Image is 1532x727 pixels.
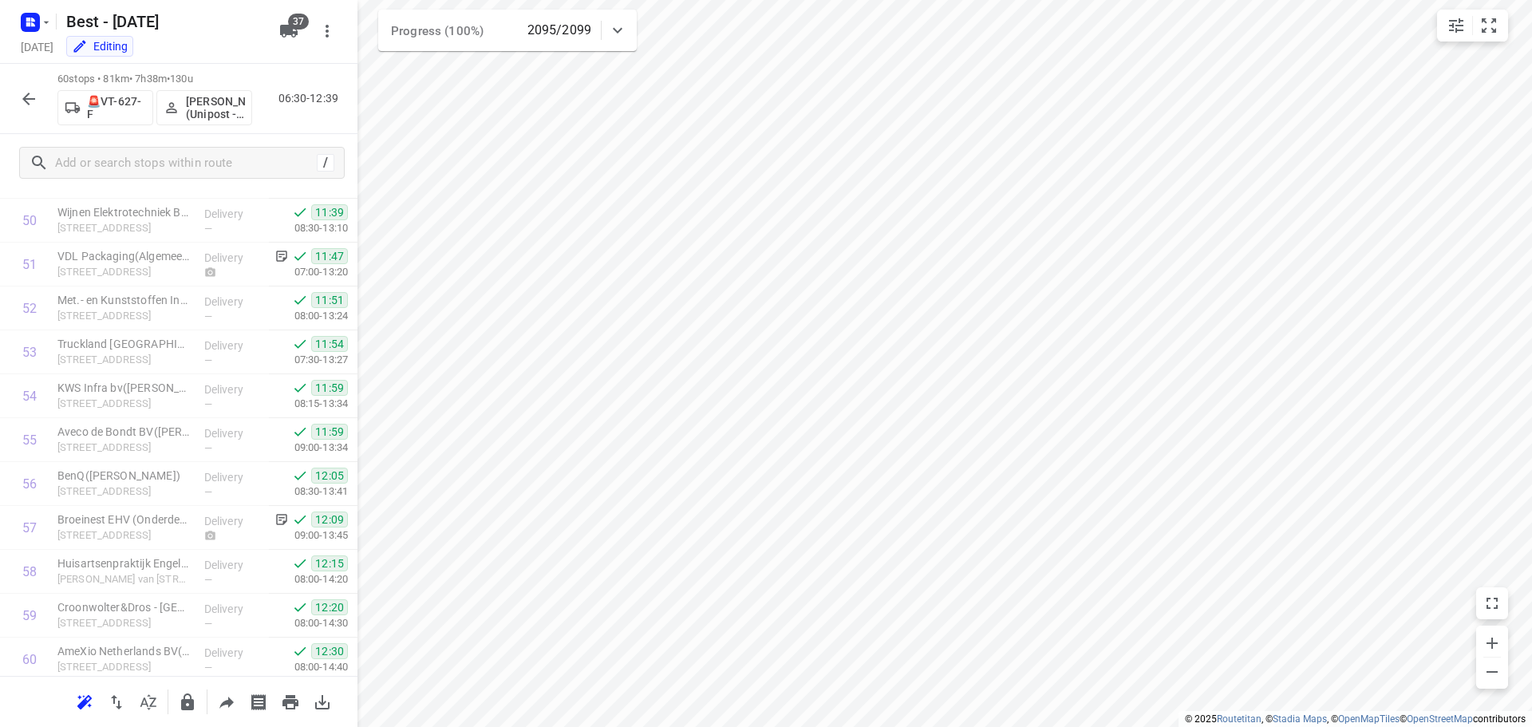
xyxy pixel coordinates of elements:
svg: Done [292,424,308,440]
h5: Rename [60,9,267,34]
span: • [167,73,170,85]
span: 11:39 [311,204,348,220]
span: 130u [170,73,193,85]
span: — [204,398,212,410]
a: Stadia Maps [1273,713,1327,725]
p: Maria van Bourgondiëlaan 14, Eindhoven [57,571,191,587]
p: Croonwolter&Dros - Eindhoven(Aafke Kaldenbach-Grotegoed) [57,599,191,615]
p: 07:30-13:27 [269,352,348,368]
svg: Done [292,380,308,396]
h5: Project date [14,38,60,56]
input: Add or search stops within route [55,151,317,176]
p: Delivery [204,425,263,441]
button: 37 [273,15,305,47]
span: 37 [288,14,309,30]
button: 🚨VT-627-F [57,90,153,125]
a: Routetitan [1217,713,1262,725]
div: 53 [22,345,37,360]
svg: Done [292,643,308,659]
svg: Done [292,599,308,615]
div: Progress (100%)2095/2099 [378,10,637,51]
p: Delivery [204,601,263,617]
span: 11:59 [311,424,348,440]
div: 50 [22,213,37,228]
span: 12:20 [311,599,348,615]
span: — [204,310,212,322]
div: 51 [22,257,37,272]
div: 56 [22,476,37,492]
p: KWS Infra bv(Marijke Menge) [57,380,191,396]
p: 08:00-14:20 [269,571,348,587]
p: Delivery [204,250,263,266]
p: 2095/2099 [527,21,591,40]
p: Rachel Kluijtmans (Unipost - Best- ZZP) [186,95,245,121]
div: 59 [22,608,37,623]
div: 60 [22,652,37,667]
div: 57 [22,520,37,535]
span: 11:51 [311,292,348,308]
svg: Done [292,555,308,571]
span: Print route [274,693,306,709]
span: — [204,223,212,235]
p: Delivery [204,381,263,397]
li: © 2025 , © , © © contributors [1185,713,1526,725]
button: More [311,15,343,47]
p: Met.- en Kunststoffen Ind. Gebr. Nijssen B.V.(Ger Nijssen) [57,292,191,308]
svg: Done [292,468,308,484]
p: BenQ([PERSON_NAME]) [57,468,191,484]
p: 09:00-13:45 [269,527,348,543]
p: 08:30-13:10 [269,220,348,236]
span: — [204,618,212,630]
div: / [317,154,334,172]
p: [STREET_ADDRESS] [57,264,191,280]
p: Truckland Eindhoven(Hannie van de Meijden ) [57,336,191,352]
span: 11:54 [311,336,348,352]
p: 06:30-12:39 [278,90,345,107]
span: 11:59 [311,380,348,396]
p: 08:00-14:40 [269,659,348,675]
button: [PERSON_NAME] (Unipost - Best- ZZP) [156,90,252,125]
div: You are currently in edit mode. [72,38,128,54]
p: [STREET_ADDRESS] [57,220,191,236]
p: AmeXio Netherlands BV(Sanne Gruijters) [57,643,191,659]
p: [STREET_ADDRESS] [57,659,191,675]
span: — [204,574,212,586]
p: Dillenburgstraat 25-03, Eindhoven [57,440,191,456]
p: Delivery [204,469,263,485]
p: 08:30-13:41 [269,484,348,500]
p: 09:00-13:34 [269,440,348,456]
svg: Done [292,336,308,352]
span: 12:05 [311,468,348,484]
p: Wijnen Elektrotechniek BV(Dorine Wijns) [57,204,191,220]
p: Broeinest EHV (Onderdeel DSG Diensten)(Lieke van der Maas) [57,512,191,527]
p: Huisartsenpraktijk Engelsbergen(Alycia van Gemert) [57,555,191,571]
span: Print shipping labels [243,693,274,709]
p: 08:00-14:30 [269,615,348,631]
p: Dillenburgstraat 41, Eindhoven [57,308,191,324]
span: — [204,354,212,366]
div: 52 [22,301,37,316]
svg: Done [292,512,308,527]
p: VDL Packaging(Algemeen) [57,248,191,264]
p: 08:15-13:34 [269,396,348,412]
p: Delivery [204,645,263,661]
span: 11:47 [311,248,348,264]
p: Meerenakkerweg 3, Eindhoven [57,352,191,368]
p: Delivery [204,513,263,529]
span: 12:09 [311,512,348,527]
p: Limburglaan 38, Eindhoven [57,615,191,631]
span: Progress (100%) [391,24,484,38]
p: Aveco de Bondt BV(Ingrid Poiron) [57,424,191,440]
span: 12:30 [311,643,348,659]
span: Download route [306,693,338,709]
a: OpenMapTiles [1338,713,1400,725]
span: Share route [211,693,243,709]
p: Delivery [204,294,263,310]
p: 07:00-13:20 [269,264,348,280]
button: Map settings [1440,10,1472,41]
div: small contained button group [1437,10,1508,41]
span: Reverse route [101,693,132,709]
span: — [204,486,212,498]
div: 55 [22,433,37,448]
button: Lock route [172,686,203,718]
